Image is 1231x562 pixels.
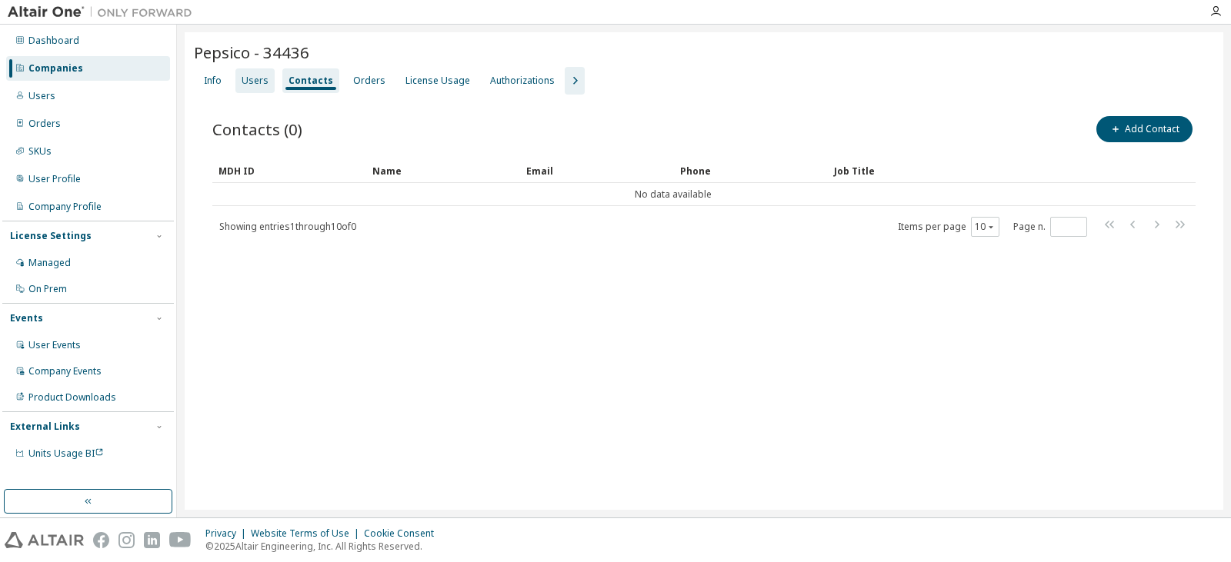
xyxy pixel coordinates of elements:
img: instagram.svg [118,532,135,548]
div: On Prem [28,283,67,295]
div: Orders [28,118,61,130]
div: MDH ID [219,158,360,183]
div: Company Events [28,365,102,377]
div: Managed [28,257,71,269]
div: Users [28,90,55,102]
div: Privacy [205,527,251,540]
img: facebook.svg [93,532,109,548]
img: linkedin.svg [144,532,160,548]
div: User Profile [28,173,81,185]
div: Users [242,75,269,87]
span: Pepsico - 34436 [194,42,309,63]
div: Contacts [289,75,333,87]
span: Contacts (0) [212,118,302,140]
div: Orders [353,75,385,87]
div: Info [204,75,222,87]
img: youtube.svg [169,532,192,548]
div: Dashboard [28,35,79,47]
div: Product Downloads [28,391,116,404]
span: Units Usage BI [28,447,104,460]
span: Showing entries 1 through 10 of 0 [219,220,356,233]
div: Phone [680,158,822,183]
div: Email [526,158,668,183]
td: No data available [212,183,1134,206]
span: Items per page [898,217,999,237]
div: User Events [28,339,81,351]
div: Authorizations [490,75,555,87]
div: Companies [28,62,83,75]
div: Cookie Consent [364,527,443,540]
img: altair_logo.svg [5,532,84,548]
div: Company Profile [28,201,102,213]
div: License Settings [10,230,92,242]
button: Add Contact [1096,116,1193,142]
div: SKUs [28,145,52,158]
div: Job Title [834,158,1128,183]
span: Page n. [1013,217,1087,237]
div: License Usage [405,75,470,87]
div: Website Terms of Use [251,527,364,540]
div: Name [372,158,514,183]
button: 10 [975,221,996,233]
p: © 2025 Altair Engineering, Inc. All Rights Reserved. [205,540,443,553]
div: Events [10,312,43,324]
img: Altair One [8,5,200,20]
div: External Links [10,421,80,433]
